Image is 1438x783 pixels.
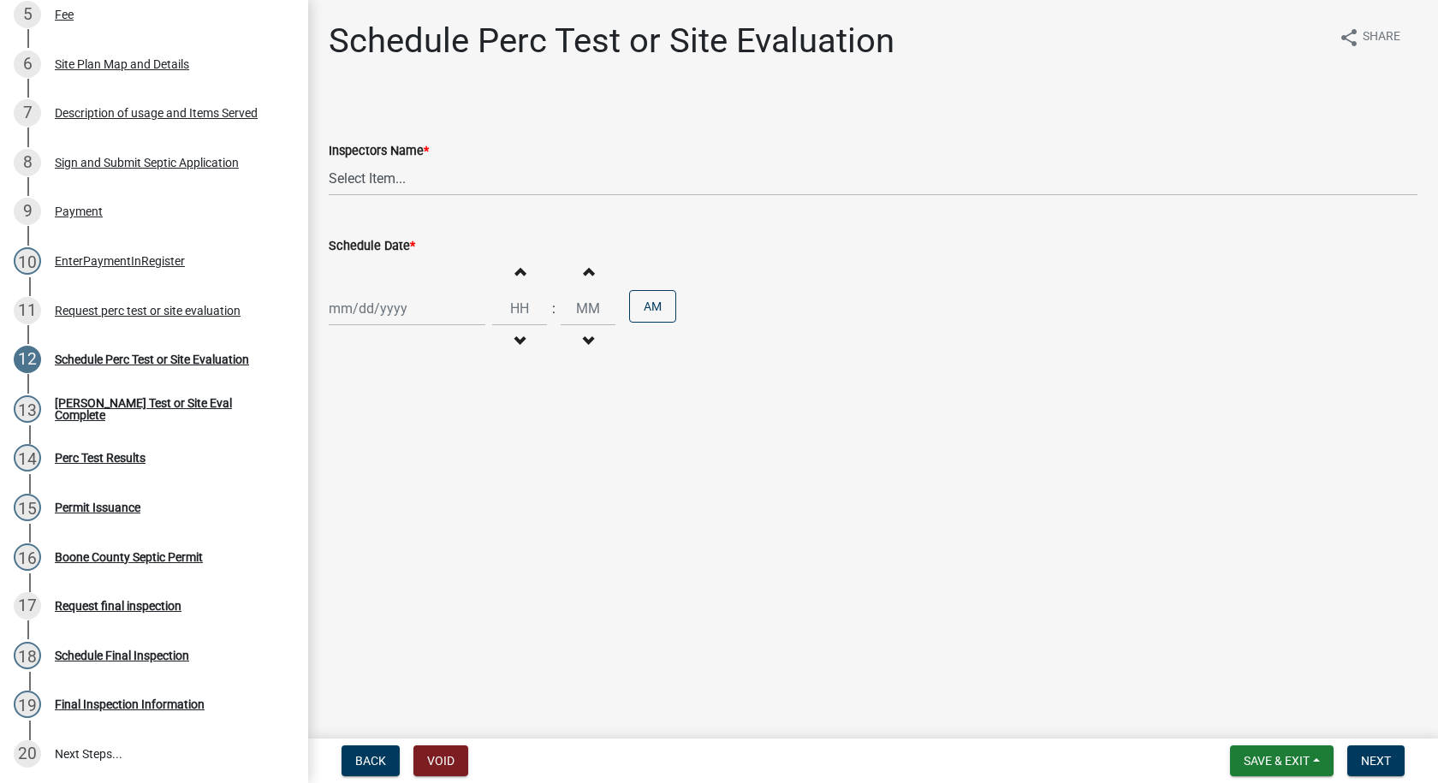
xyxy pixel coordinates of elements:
input: Minutes [561,291,615,326]
span: Back [355,754,386,768]
button: Back [342,745,400,776]
div: 12 [14,346,41,373]
div: 14 [14,444,41,472]
input: mm/dd/yyyy [329,291,485,326]
div: 6 [14,50,41,78]
div: 18 [14,642,41,669]
button: Next [1347,745,1405,776]
div: 20 [14,740,41,768]
div: 8 [14,149,41,176]
input: Hours [492,291,547,326]
label: Schedule Date [329,240,415,252]
div: Perc Test Results [55,452,146,464]
div: Description of usage and Items Served [55,107,258,119]
span: Next [1361,754,1391,768]
div: 16 [14,543,41,571]
div: Sign and Submit Septic Application [55,157,239,169]
div: : [547,299,561,319]
div: Schedule Perc Test or Site Evaluation [55,353,249,365]
i: share [1339,27,1359,48]
div: [PERSON_NAME] Test or Site Eval Complete [55,397,281,421]
div: 9 [14,198,41,225]
div: 5 [14,1,41,28]
div: Permit Issuance [55,501,140,513]
button: Void [413,745,468,776]
div: Final Inspection Information [55,698,205,710]
div: Payment [55,205,103,217]
div: Site Plan Map and Details [55,58,189,70]
div: Boone County Septic Permit [55,551,203,563]
div: 17 [14,592,41,620]
div: EnterPaymentInRegister [55,255,185,267]
span: Save & Exit [1244,754,1310,768]
button: AM [629,290,676,323]
h1: Schedule Perc Test or Site Evaluation [329,21,894,62]
div: 7 [14,99,41,127]
div: Request perc test or site evaluation [55,305,241,317]
div: 15 [14,494,41,521]
div: 10 [14,247,41,275]
div: 11 [14,297,41,324]
div: Fee [55,9,74,21]
button: Save & Exit [1230,745,1334,776]
div: Schedule Final Inspection [55,650,189,661]
div: 13 [14,395,41,423]
span: Share [1363,27,1400,48]
div: Request final inspection [55,600,181,612]
label: Inspectors Name [329,145,429,157]
button: shareShare [1325,21,1414,54]
div: 19 [14,691,41,718]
